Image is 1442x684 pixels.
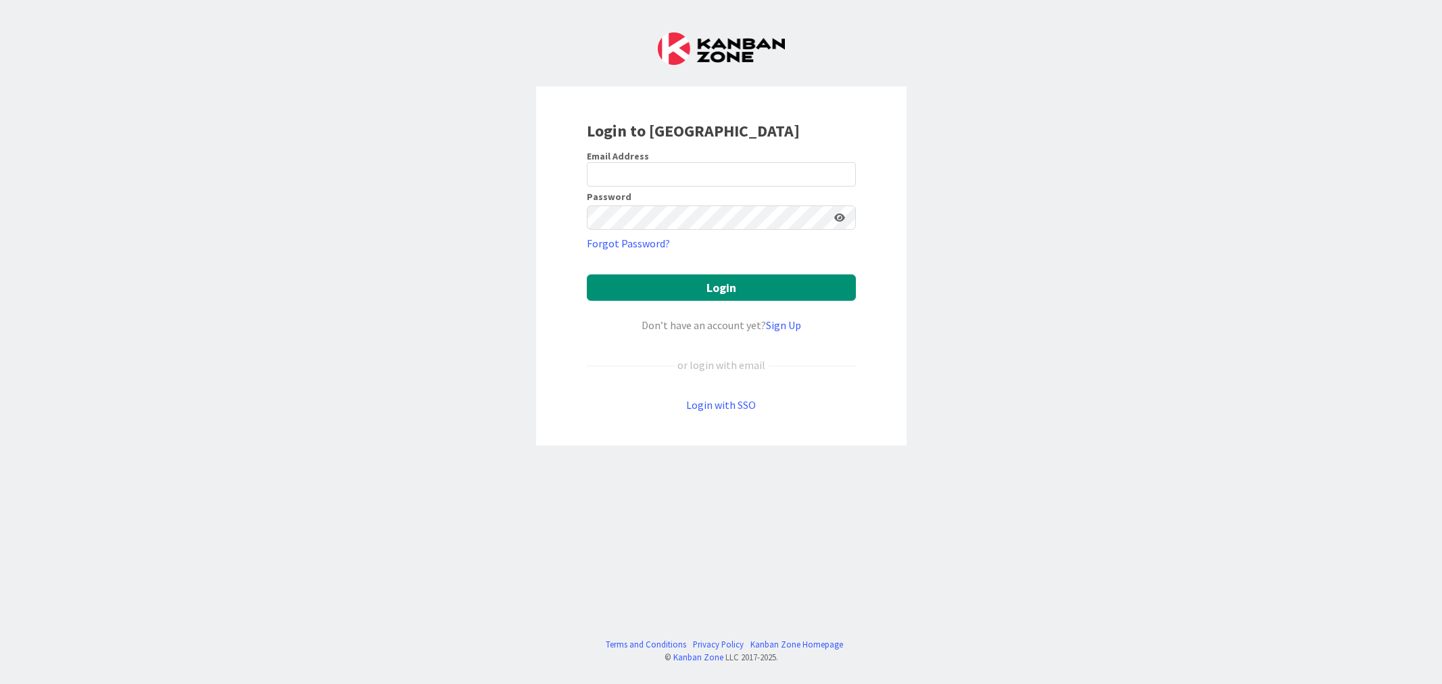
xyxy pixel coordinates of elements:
[587,317,856,333] div: Don’t have an account yet?
[693,638,744,651] a: Privacy Policy
[750,638,843,651] a: Kanban Zone Homepage
[658,32,785,65] img: Kanban Zone
[587,274,856,301] button: Login
[606,638,686,651] a: Terms and Conditions
[686,398,756,412] a: Login with SSO
[673,652,723,662] a: Kanban Zone
[587,235,670,251] a: Forgot Password?
[599,651,843,664] div: © LLC 2017- 2025 .
[674,357,769,373] div: or login with email
[587,192,631,201] label: Password
[766,318,801,332] a: Sign Up
[587,150,649,162] label: Email Address
[587,120,800,141] b: Login to [GEOGRAPHIC_DATA]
